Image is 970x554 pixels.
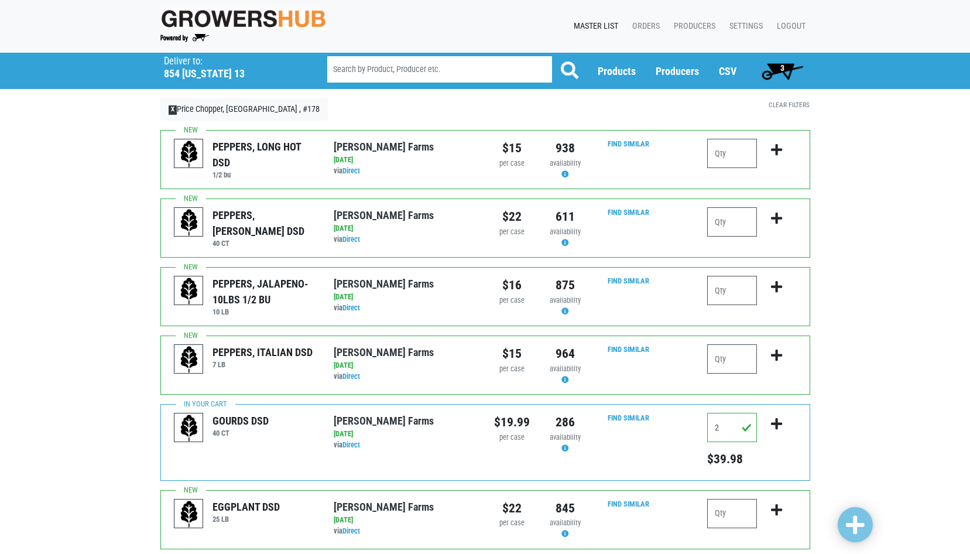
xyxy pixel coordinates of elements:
a: Master List [564,15,623,37]
h5: 854 [US_STATE] 13 [164,67,297,80]
a: Producers [656,65,699,77]
a: Producers [664,15,720,37]
a: XPrice Chopper, [GEOGRAPHIC_DATA] , #178 [160,98,328,121]
div: per case [494,158,530,169]
p: Deliver to: [164,56,297,67]
img: placeholder-variety-43d6402dacf2d531de610a020419775a.svg [174,276,204,306]
a: Settings [720,15,767,37]
span: Price Chopper, Cortland , #178 (854 NY-13, Cortland, NY 13045, USA) [164,53,306,80]
a: Direct [342,440,360,449]
div: via [334,166,476,177]
h6: 25 LB [212,515,280,524]
a: Direct [342,166,360,175]
div: PEPPERS, JALAPENO- 10LBS 1/2 BU [212,276,316,307]
img: placeholder-variety-43d6402dacf2d531de610a020419775a.svg [174,208,204,237]
div: EGGPLANT DSD [212,499,280,515]
img: placeholder-variety-43d6402dacf2d531de610a020419775a.svg [174,500,204,529]
a: [PERSON_NAME] Farms [334,415,434,427]
div: via [334,526,476,537]
div: 938 [547,139,583,158]
div: 286 [547,413,583,432]
a: Direct [342,303,360,312]
div: per case [494,518,530,529]
div: via [334,440,476,451]
a: Find Similar [608,413,649,422]
a: Direct [342,235,360,244]
div: per case [494,364,530,375]
a: Orders [623,15,664,37]
div: PEPPERS, ITALIAN DSD [212,344,313,360]
img: original-fc7597fdc6adbb9d0e2ae620e786d1a2.jpg [160,8,327,29]
span: availability [550,433,581,442]
input: Qty [707,207,757,237]
div: PEPPERS, LONG HOT DSD [212,139,316,170]
span: availability [550,296,581,305]
a: Clear Filters [769,101,810,109]
div: $16 [494,276,530,295]
div: [DATE] [334,155,476,166]
span: availability [550,159,581,167]
h6: 1/2 bu [212,170,316,179]
div: $22 [494,207,530,226]
img: Powered by Big Wheelbarrow [160,34,209,42]
div: PEPPERS, [PERSON_NAME] DSD [212,207,316,239]
a: [PERSON_NAME] Farms [334,209,434,221]
div: [DATE] [334,223,476,234]
div: GOURDS DSD [212,413,269,429]
h6: 40 CT [212,239,316,248]
input: Qty [707,499,757,528]
div: per case [494,227,530,238]
a: [PERSON_NAME] Farms [334,141,434,153]
img: placeholder-variety-43d6402dacf2d531de610a020419775a.svg [174,139,204,169]
h6: 10 LB [212,307,316,316]
input: Qty [707,276,757,305]
div: per case [494,295,530,306]
div: [DATE] [334,429,476,440]
img: placeholder-variety-43d6402dacf2d531de610a020419775a.svg [174,413,204,443]
span: availability [550,364,581,373]
div: [DATE] [334,515,476,526]
div: 964 [547,344,583,363]
input: Qty [707,344,757,374]
a: [PERSON_NAME] Farms [334,501,434,513]
div: $19.99 [494,413,530,432]
a: Find Similar [608,139,649,148]
div: [DATE] [334,360,476,371]
div: $15 [494,344,530,363]
a: Direct [342,372,360,381]
span: availability [550,518,581,527]
span: X [169,105,177,115]
div: per case [494,432,530,443]
a: Find Similar [608,500,649,508]
div: via [334,371,476,382]
a: Logout [767,15,810,37]
input: Search by Product, Producer etc. [327,56,552,83]
div: $22 [494,499,530,518]
a: Direct [342,526,360,535]
div: via [334,303,476,314]
input: Qty [707,139,757,168]
span: availability [550,227,581,236]
div: 611 [547,207,583,226]
h6: 7 LB [212,360,313,369]
a: 3 [756,59,808,83]
a: CSV [719,65,736,77]
img: placeholder-variety-43d6402dacf2d531de610a020419775a.svg [174,345,204,374]
div: via [334,234,476,245]
a: [PERSON_NAME] Farms [334,278,434,290]
h5: $39.98 [707,452,757,467]
h6: 40 CT [212,429,269,437]
span: 3 [780,63,784,73]
div: $15 [494,139,530,158]
div: 845 [547,499,583,518]
a: Find Similar [608,345,649,354]
a: Find Similar [608,276,649,285]
a: Products [598,65,636,77]
a: Find Similar [608,208,649,217]
div: [DATE] [334,292,476,303]
input: Qty [707,413,757,442]
a: [PERSON_NAME] Farms [334,346,434,358]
